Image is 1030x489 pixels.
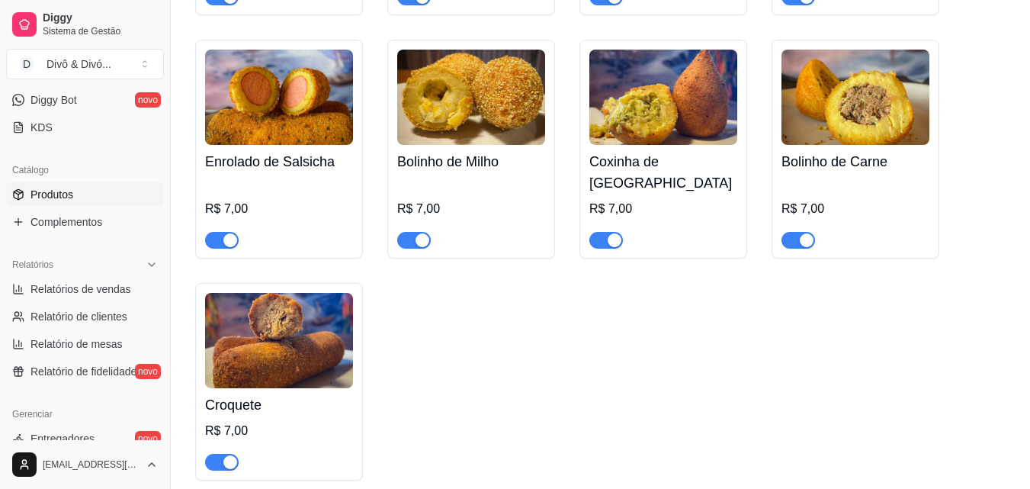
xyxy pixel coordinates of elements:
[43,458,140,471] span: [EMAIL_ADDRESS][DOMAIN_NAME]
[205,422,353,440] div: R$ 7,00
[12,259,53,271] span: Relatórios
[6,446,164,483] button: [EMAIL_ADDRESS][DOMAIN_NAME]
[6,115,164,140] a: KDS
[6,277,164,301] a: Relatórios de vendas
[781,151,929,172] h4: Bolinho de Carne
[6,6,164,43] a: DiggySistema de Gestão
[6,426,164,451] a: Entregadoresnovo
[6,304,164,329] a: Relatório de clientes
[781,200,929,218] div: R$ 7,00
[781,50,929,145] img: product-image
[589,50,737,145] img: product-image
[30,187,73,202] span: Produtos
[43,11,158,25] span: Diggy
[205,200,353,218] div: R$ 7,00
[205,394,353,416] h4: Croquete
[397,200,545,218] div: R$ 7,00
[43,25,158,37] span: Sistema de Gestão
[6,402,164,426] div: Gerenciar
[6,332,164,356] a: Relatório de mesas
[6,158,164,182] div: Catálogo
[30,431,95,446] span: Entregadores
[205,293,353,388] img: product-image
[397,50,545,145] img: product-image
[205,50,353,145] img: product-image
[30,364,136,379] span: Relatório de fidelidade
[6,359,164,384] a: Relatório de fidelidadenovo
[30,92,77,108] span: Diggy Bot
[6,182,164,207] a: Produtos
[30,120,53,135] span: KDS
[205,151,353,172] h4: Enrolado de Salsicha
[19,56,34,72] span: D
[6,210,164,234] a: Complementos
[589,200,737,218] div: R$ 7,00
[30,214,102,230] span: Complementos
[589,151,737,194] h4: Coxinha de [GEOGRAPHIC_DATA]
[6,88,164,112] a: Diggy Botnovo
[47,56,111,72] div: Divô & Divó ...
[30,309,127,324] span: Relatório de clientes
[30,281,131,297] span: Relatórios de vendas
[30,336,123,352] span: Relatório de mesas
[397,151,545,172] h4: Bolinho de Milho
[6,49,164,79] button: Select a team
